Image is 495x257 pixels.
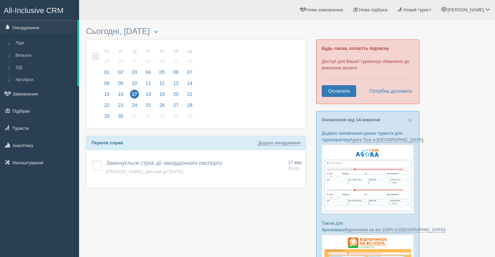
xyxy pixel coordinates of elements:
a: Автобуси [12,74,77,86]
small: чт [144,48,153,54]
span: 16 [116,90,125,99]
span: 21 [185,90,194,99]
span: 09:00 [288,166,299,171]
a: 19 [156,90,169,101]
span: 24 [130,101,139,110]
span: 05 [185,112,194,121]
a: 07 [183,68,195,79]
a: Закінчується строк дії закордонного паспорту [106,160,222,166]
a: 30 [114,112,127,123]
b: Перелік справ [91,140,123,145]
a: нд 31 [183,45,195,68]
div: Доступ для Вашої турагенції обмежено до внесення оплати [316,40,419,104]
small: пн [102,48,111,54]
a: All-Inclusive CRM [0,0,79,19]
span: 29 [158,57,167,66]
span: [PERSON_NAME] [447,7,484,12]
a: Потрібна допомога [365,85,412,97]
a: 11 [142,79,155,90]
span: 08 [102,79,111,88]
span: 30 [116,112,125,121]
span: 02 [144,112,153,121]
span: 03 [130,68,139,77]
small: пт [158,48,167,54]
h3: Сьогодні, [DATE] [86,27,306,36]
span: 29 [102,112,111,121]
a: 25 [142,101,155,112]
p: Додано заповнення даних туриста для туроператору : [322,130,414,143]
span: 17 вер. [288,160,303,165]
span: 27 [130,57,139,66]
a: 08 [100,79,113,90]
a: 03 [128,68,141,79]
a: 01 [128,112,141,123]
span: Нова підбірка [359,7,388,12]
small: нд [185,48,194,54]
span: All-Inclusive CRM [4,6,64,15]
a: 12 [156,79,169,90]
a: 24 [128,101,141,112]
span: 15 [102,90,111,99]
span: 22 [102,101,111,110]
a: 01 [100,68,113,79]
a: 04 [169,112,183,123]
a: 18 [142,90,155,101]
span: 14 [185,79,194,88]
a: 05 [156,68,169,79]
span: 01 [130,112,139,121]
span: 06 [172,68,180,77]
a: Вильоти [12,49,77,62]
a: вт 26 [114,45,127,68]
span: 11 [144,79,153,88]
span: 05 [158,68,167,77]
span: 28 [144,57,153,66]
a: 06 [169,68,183,79]
a: Додати нагадування [258,140,300,146]
b: Будь ласка, оплатіть підписку [322,46,389,51]
a: 09 [114,79,127,90]
a: чт 28 [142,45,155,68]
a: 02 [142,112,155,123]
span: 04 [172,112,180,121]
span: 31 [185,57,194,66]
span: 19 [158,90,167,99]
a: 21 [183,90,195,101]
a: Ліди [12,37,77,49]
a: 26 [156,101,169,112]
a: 15 [100,90,113,101]
a: Оновлення від 14 вересня [322,117,380,122]
span: 17 [130,90,139,99]
small: вт [116,48,125,54]
span: 13 [172,79,180,88]
span: 26 [116,57,125,66]
button: Close [408,116,412,124]
a: 17 вер. 09:00 [288,159,303,172]
a: 23 [114,101,127,112]
p: Також для бронювань : [322,220,414,233]
a: 20 [169,90,183,101]
a: 27 [169,101,183,112]
span: 04 [144,68,153,77]
a: ср 27 [128,45,141,68]
a: сб 30 [169,45,183,68]
span: 30 [172,57,180,66]
span: × [408,116,412,124]
a: 17 [128,90,141,101]
a: Agora Tour в [GEOGRAPHIC_DATA] [350,137,423,143]
a: [PERSON_NAME], дійсний до [DATE] [106,169,183,174]
a: 28 [183,101,195,112]
a: 22 [100,101,113,112]
span: 03 [158,112,167,121]
a: 05 [183,112,195,123]
span: 28 [185,101,194,110]
img: agora-tour-%D1%84%D0%BE%D1%80%D0%BC%D0%B0-%D0%B1%D1%80%D0%BE%D0%BD%D1%8E%D0%B2%D0%B0%D0%BD%D0%BD%... [322,145,414,213]
span: 07 [185,68,194,77]
span: 09 [116,79,125,88]
span: 02 [116,68,125,77]
span: 25 [144,101,153,110]
span: Нове замовлення [307,7,343,12]
a: З/Д [12,62,77,74]
a: 03 [156,112,169,123]
small: сб [172,48,180,54]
